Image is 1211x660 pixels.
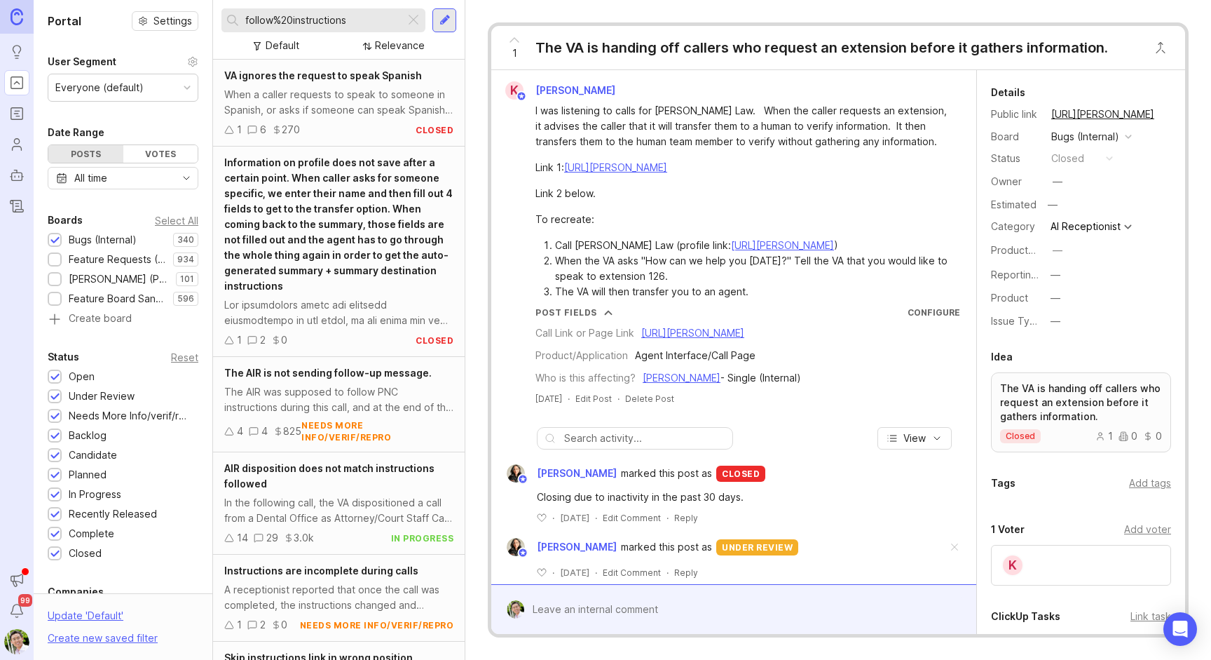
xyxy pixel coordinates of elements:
div: Details [991,84,1025,101]
p: 101 [180,274,194,285]
span: View [903,431,926,445]
div: — [1051,267,1060,283]
div: 0 [1143,431,1162,441]
label: Issue Type [991,315,1042,327]
div: Tags [991,475,1015,492]
div: Closing due to inactivity in the past 30 days. [537,490,947,505]
div: Recently Released [69,506,157,522]
div: Call Link or Page Link [535,325,634,341]
div: Complete [69,526,114,541]
div: ClickUp Tasks [991,608,1060,625]
span: Settings [153,14,192,28]
h1: Portal [48,13,81,29]
div: Board [991,129,1040,144]
img: Aaron Lee [4,629,29,654]
div: needs more info/verif/repro [301,419,453,443]
div: · [552,567,554,579]
div: Link 2 below. [535,186,948,201]
div: In Progress [69,487,121,502]
div: The VA is handing off callers who request an extension before it gathers information. [535,38,1108,58]
span: [PERSON_NAME] [535,84,615,96]
img: Aaron Lee [507,600,524,619]
div: Public link [991,107,1040,122]
div: 1 Voter [991,521,1025,538]
img: Ysabelle Eugenio [507,464,525,483]
div: Posts [48,145,123,163]
div: Post Fields [535,307,597,318]
img: Canny Home [11,8,23,25]
span: Instructions are incomplete during calls [224,565,418,577]
div: 1 [1095,431,1113,441]
div: closed [716,466,765,482]
label: ProductboardID [991,244,1065,256]
a: [URL][PERSON_NAME] [641,327,744,339]
div: Planned [69,467,107,483]
span: marked this post as [621,539,712,555]
div: 2 [260,617,266,633]
div: 0 [281,332,287,348]
div: closed [416,335,453,346]
div: · [666,512,669,524]
div: 825 [283,424,301,439]
div: Open Intercom Messenger [1163,612,1197,646]
img: Ysabelle Eugenio [507,538,525,556]
a: The VA is handing off callers who request an extension before it gathers information.closed100 [991,372,1171,452]
div: Reset [171,353,198,361]
a: Ideas [4,39,29,65]
a: VA ignores the request to speak SpanishWhen a caller requests to speak to someone in Spanish, or ... [213,60,465,147]
div: — [1051,314,1060,329]
div: To recreate: [535,212,948,227]
div: K [505,81,524,100]
a: Changelog [4,194,29,219]
div: in progress [391,532,454,544]
div: The AIR was supposed to follow PNC instructions during this call, and at the end of the call, sen... [224,384,453,415]
svg: toggle icon [175,173,198,184]
div: Add voter [1124,522,1171,537]
li: The VA will then transfer you to an agent. [555,284,948,299]
div: Add tags [1129,476,1171,491]
div: — [1051,290,1060,306]
p: 596 [177,293,194,304]
div: Backlog [69,428,107,443]
div: 14 [237,530,248,546]
div: Product/Application [535,348,628,363]
div: K [1001,554,1024,577]
p: closed [1006,431,1035,442]
div: Companies [48,584,104,600]
div: — [1053,174,1062,189]
div: Closed [69,546,102,561]
div: Delete Post [625,393,674,405]
a: [URL][PERSON_NAME] [731,239,834,251]
img: member badge [518,548,528,558]
div: Agent Interface/Call Page [635,348,755,363]
div: Update ' Default ' [48,608,123,631]
a: The AIR is not sending follow-up message.The AIR was supposed to follow PNC instructions during t... [213,357,465,452]
li: Call [PERSON_NAME] Law (profile link: ) [555,238,948,253]
button: Announcements [4,567,29,593]
div: Idea [991,349,1013,365]
li: When the VA asks "How can we help you [DATE]?" Tell the VA that you would like to speak to extens... [555,253,948,284]
div: 1 [237,332,242,348]
div: When a caller requests to speak to someone in Spanish, or asks if someone can speak Spanish, the ... [224,87,453,118]
div: Relevance [375,38,425,53]
div: Default [266,38,299,53]
div: 4 [237,424,243,439]
button: Notifications [4,598,29,624]
button: ProductboardID [1048,241,1067,260]
div: Reply [674,567,698,579]
p: 340 [177,234,194,245]
input: Search... [245,13,399,28]
div: needs more info/verif/repro [300,619,454,631]
label: Reporting Team [991,269,1066,281]
span: 99 [18,594,32,607]
div: · [666,567,669,579]
div: Bugs (Internal) [69,232,137,248]
div: — [1053,243,1062,258]
div: Candidate [69,447,117,463]
div: I was listening to calls for [PERSON_NAME] Law. When the caller requests an extension, it advises... [535,103,948,149]
div: A receptionist reported that once the call was completed, the instructions changed and seemed to ... [224,582,453,613]
div: closed [416,124,453,136]
div: 0 [1118,431,1137,441]
div: 1 [237,617,242,633]
a: [DATE] [535,393,562,405]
